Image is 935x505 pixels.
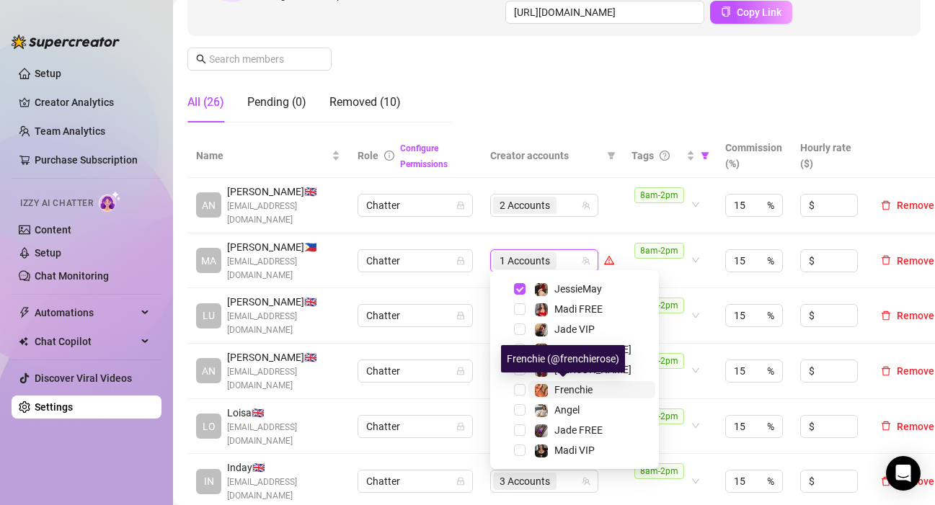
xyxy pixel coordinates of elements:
[582,201,590,210] span: team
[456,311,465,320] span: lock
[881,255,891,265] span: delete
[35,247,61,259] a: Setup
[701,151,709,160] span: filter
[227,421,340,448] span: [EMAIL_ADDRESS][DOMAIN_NAME]
[554,344,632,355] span: [PERSON_NAME]
[493,252,557,269] span: 1 Accounts
[881,476,891,486] span: delete
[535,323,548,336] img: Jade VIP
[554,444,595,456] span: Madi VIP
[634,243,684,259] span: 8am-2pm
[227,460,340,475] span: Inday 🇬🇧
[201,253,216,269] span: MA
[35,224,71,236] a: Content
[535,404,548,417] img: Angel
[500,253,550,269] span: 1 Accounts
[501,345,625,372] div: Frenchie (@frenchierose)
[634,463,684,479] span: 8am-2pm
[535,424,548,437] img: Jade FREE
[897,255,934,267] span: Remove
[554,323,595,335] span: Jade VIP
[456,256,465,265] span: lock
[400,143,448,169] a: Configure Permissions
[535,344,548,357] img: Phoebe
[456,422,465,431] span: lock
[500,473,550,489] span: 3 Accounts
[247,94,306,111] div: Pending (0)
[514,404,526,416] span: Select tree node
[366,305,464,326] span: Chatter
[366,470,464,492] span: Chatter
[35,372,132,384] a: Discover Viral Videos
[554,424,603,436] span: Jade FREE
[535,384,548,397] img: Frenchie
[227,310,340,337] span: [EMAIL_ADDRESS][DOMAIN_NAME]
[204,473,214,489] span: IN
[634,187,684,203] span: 8am-2pm
[209,51,311,67] input: Search members
[187,94,224,111] div: All (26)
[358,150,378,161] span: Role
[500,197,550,213] span: 2 Accounts
[792,134,867,178] th: Hourly rate ($)
[227,200,340,227] span: [EMAIL_ADDRESS][DOMAIN_NAME]
[227,294,340,310] span: [PERSON_NAME] 🇬🇧
[721,6,731,17] span: copy
[35,68,61,79] a: Setup
[20,197,93,210] span: Izzy AI Chatter
[19,336,28,347] img: Chat Copilot
[12,35,120,49] img: logo-BBDzfeDw.svg
[196,148,329,164] span: Name
[456,201,465,210] span: lock
[514,384,526,395] span: Select tree node
[99,191,121,212] img: AI Chatter
[881,421,891,431] span: delete
[493,197,557,214] span: 2 Accounts
[897,310,934,321] span: Remove
[554,283,602,295] span: JessieMay
[710,1,792,24] button: Copy Link
[366,360,464,382] span: Chatter
[632,148,654,164] span: Tags
[329,94,401,111] div: Removed (10)
[717,134,792,178] th: Commission (%)
[634,408,684,424] span: 8am-2pm
[604,255,614,265] span: warning
[514,424,526,436] span: Select tree node
[203,419,216,434] span: LO
[203,308,215,323] span: LU
[535,303,548,316] img: Madi FREE
[366,195,464,216] span: Chatter
[554,404,580,416] span: Angel
[535,283,548,296] img: JessieMay
[456,477,465,486] span: lock
[384,151,394,161] span: info-circle
[554,303,603,315] span: Madi FREE
[897,200,934,211] span: Remove
[881,366,891,376] span: delete
[227,239,340,255] span: [PERSON_NAME] 🇵🇭
[456,367,465,375] span: lock
[19,307,30,318] span: thunderbolt
[35,270,109,282] a: Chat Monitoring
[196,54,206,64] span: search
[227,255,340,282] span: [EMAIL_ADDRESS][DOMAIN_NAME]
[514,444,526,456] span: Select tree node
[604,145,619,166] span: filter
[35,401,73,413] a: Settings
[227,349,340,365] span: [PERSON_NAME] 🇬🇧
[35,125,105,137] a: Team Analytics
[607,151,616,160] span: filter
[227,405,340,421] span: Loisa 🇬🇧
[366,250,464,272] span: Chatter
[514,303,526,315] span: Select tree node
[490,148,601,164] span: Creator accounts
[737,6,781,18] span: Copy Link
[582,477,590,486] span: team
[554,384,593,395] span: Frenchie
[514,283,526,295] span: Select tree node
[535,444,548,457] img: Madi VIP
[634,298,684,313] span: 8am-2pm
[227,184,340,200] span: [PERSON_NAME] 🇬🇧
[634,353,684,369] span: 8am-2pm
